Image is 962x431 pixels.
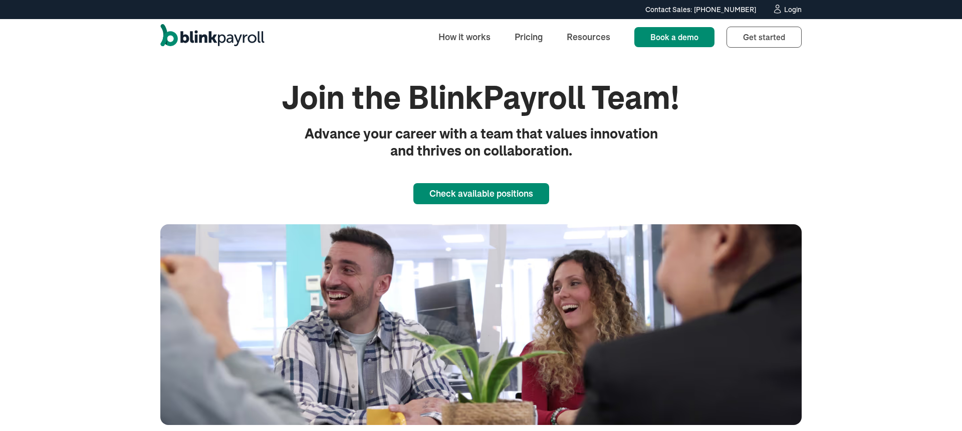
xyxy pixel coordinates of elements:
a: Resources [559,26,618,48]
a: Pricing [507,26,551,48]
p: Advance your career with a team that values innovation and thrives on collaboration. [289,125,673,159]
span: Book a demo [650,32,698,42]
a: How it works [430,26,499,48]
a: Check available positions [413,183,549,204]
span: Get started [743,32,785,42]
a: Get started [727,27,802,48]
div: Contact Sales: [PHONE_NUMBER] [645,5,756,15]
div: Login [784,6,802,13]
a: Login [772,4,802,15]
a: Book a demo [634,27,714,47]
h1: Join the BlinkPayroll Team! [257,79,705,118]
